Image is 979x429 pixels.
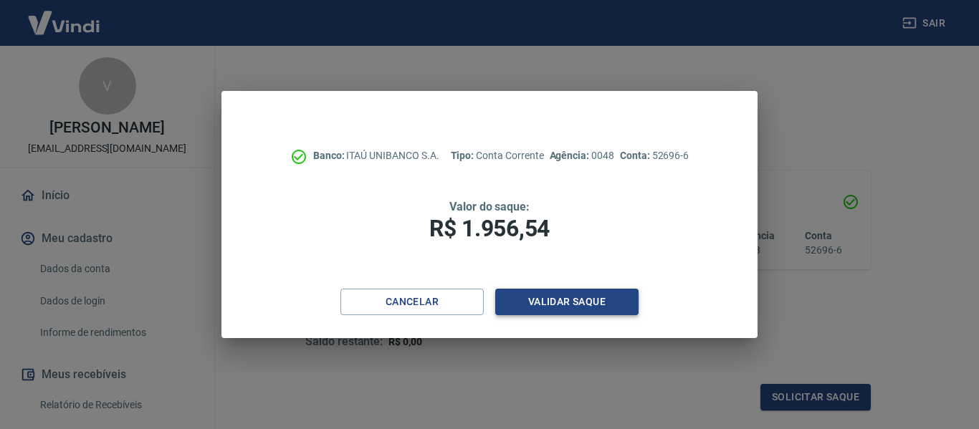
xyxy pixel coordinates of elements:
[550,150,592,161] span: Agência:
[313,150,347,161] span: Banco:
[340,289,484,315] button: Cancelar
[313,148,439,163] p: ITAÚ UNIBANCO S.A.
[429,215,550,242] span: R$ 1.956,54
[451,150,477,161] span: Tipo:
[449,200,530,213] span: Valor do saque:
[451,148,544,163] p: Conta Corrente
[495,289,639,315] button: Validar saque
[620,148,689,163] p: 52696-6
[550,148,614,163] p: 0048
[620,150,652,161] span: Conta:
